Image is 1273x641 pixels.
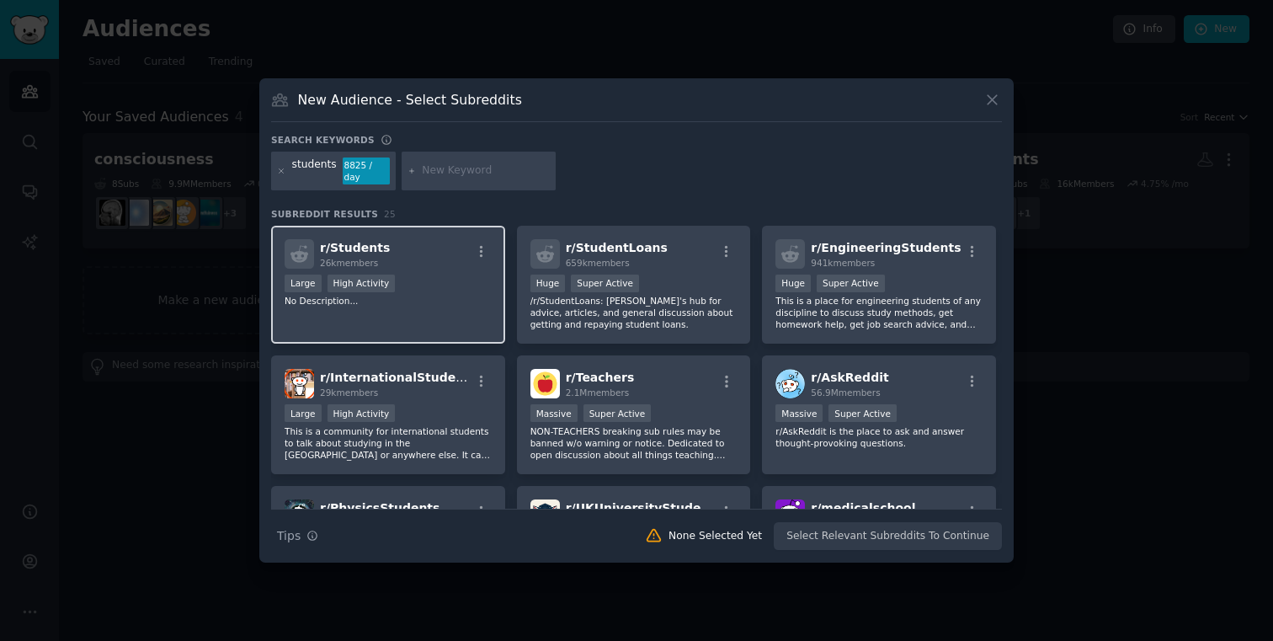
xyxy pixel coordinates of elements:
[530,295,738,330] p: /r/StudentLoans: [PERSON_NAME]'s hub for advice, articles, and general discussion about getting a...
[583,404,652,422] div: Super Active
[271,521,324,551] button: Tips
[530,425,738,461] p: NON-TEACHERS breaking sub rules may be banned w/o warning or notice. Dedicated to open discussion...
[328,404,396,422] div: High Activity
[530,404,578,422] div: Massive
[817,275,885,292] div: Super Active
[328,275,396,292] div: High Activity
[271,208,378,220] span: Subreddit Results
[285,404,322,422] div: Large
[775,404,823,422] div: Massive
[566,258,630,268] span: 659k members
[285,275,322,292] div: Large
[277,527,301,545] span: Tips
[811,387,880,398] span: 56.9M members
[668,529,762,544] div: None Selected Yet
[775,295,983,330] p: This is a place for engineering students of any discipline to discuss study methods, get homework...
[285,425,492,461] p: This is a community for international students to talk about studying in the [GEOGRAPHIC_DATA] or...
[811,258,875,268] span: 941k members
[285,295,492,307] p: No Description...
[775,369,805,398] img: AskReddit
[530,499,560,529] img: UKUniversityStudents
[775,499,805,529] img: medicalschool
[320,371,477,384] span: r/ InternationalStudents
[828,404,897,422] div: Super Active
[811,241,961,254] span: r/ EngineeringStudents
[530,275,566,292] div: Huge
[320,241,390,254] span: r/ Students
[292,158,337,184] div: students
[530,369,560,398] img: Teachers
[422,163,550,179] input: New Keyword
[811,501,915,515] span: r/ medicalschool
[320,387,378,398] span: 29k members
[285,499,314,529] img: PhysicsStudents
[343,158,390,184] div: 8825 / day
[566,371,635,384] span: r/ Teachers
[775,425,983,449] p: r/AskReddit is the place to ask and answer thought-provoking questions.
[571,275,639,292] div: Super Active
[566,387,630,398] span: 2.1M members
[285,369,314,398] img: InternationalStudents
[566,501,722,515] span: r/ UKUniversityStudents
[320,501,439,515] span: r/ PhysicsStudents
[384,209,396,219] span: 25
[811,371,888,384] span: r/ AskReddit
[775,275,811,292] div: Huge
[320,258,378,268] span: 26k members
[298,91,522,109] h3: New Audience - Select Subreddits
[566,241,668,254] span: r/ StudentLoans
[271,134,375,146] h3: Search keywords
